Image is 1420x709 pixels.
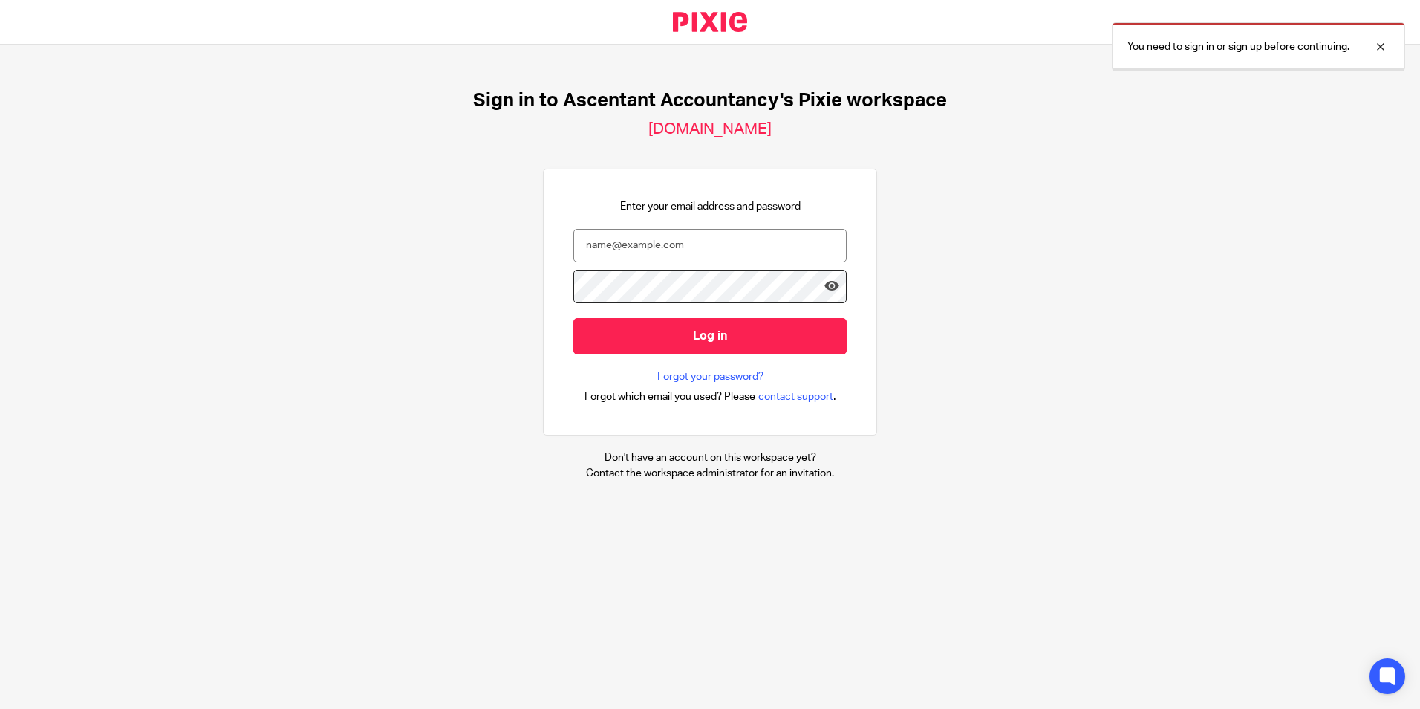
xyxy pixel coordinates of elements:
[620,199,801,214] p: Enter your email address and password
[1127,39,1349,54] p: You need to sign in or sign up before continuing.
[584,388,836,405] div: .
[573,318,847,354] input: Log in
[584,389,755,404] span: Forgot which email you used? Please
[573,229,847,262] input: name@example.com
[648,120,772,139] h2: [DOMAIN_NAME]
[473,89,947,112] h1: Sign in to Ascentant Accountancy's Pixie workspace
[586,466,834,481] p: Contact the workspace administrator for an invitation.
[657,369,763,384] a: Forgot your password?
[758,389,833,404] span: contact support
[586,450,834,465] p: Don't have an account on this workspace yet?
